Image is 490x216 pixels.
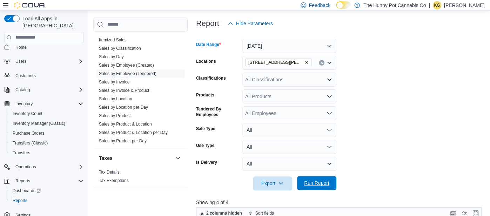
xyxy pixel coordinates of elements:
span: Sales by Classification [99,46,141,51]
span: Customers [15,73,36,79]
span: Users [15,59,26,64]
a: Inventory Count [10,109,45,118]
span: Sales by Location [99,96,132,102]
span: Dashboards [10,187,83,195]
button: All [242,157,336,171]
span: [STREET_ADDRESS][PERSON_NAME] [248,59,303,66]
span: Sales by Product & Location [99,121,152,127]
a: Sales by Product per Day [99,139,147,143]
button: Open list of options [327,94,332,99]
span: Reports [13,198,27,203]
a: Sales by Day [99,54,124,59]
a: Dashboards [10,187,43,195]
button: Reports [13,177,33,185]
button: Customers [1,70,86,81]
a: Sales by Employee (Created) [99,63,154,68]
span: Sales by Employee (Created) [99,62,154,68]
label: Classifications [196,75,226,81]
a: Sales by Invoice & Product [99,88,149,93]
span: Hide Parameters [236,20,273,27]
a: Tax Exemptions [99,178,129,183]
label: Locations [196,59,216,64]
span: Catalog [15,87,30,93]
span: Transfers [10,149,83,157]
a: Sales by Location per Day [99,105,148,110]
p: Showing 4 of 4 [196,199,484,206]
a: Purchase Orders [10,129,47,137]
span: Sales by Day [99,54,124,60]
a: Transfers [10,149,33,157]
button: Catalog [1,85,86,95]
button: Reports [7,196,86,205]
span: Operations [13,163,83,171]
h3: Report [196,19,219,28]
span: 2 columns hidden [206,210,242,216]
a: Itemized Sales [99,38,127,42]
button: Transfers [7,148,86,158]
button: Operations [13,163,39,171]
a: Sales by Employee (Tendered) [99,71,156,76]
label: Date Range [196,42,221,47]
span: Sales by Product per Day [99,138,147,144]
button: All [242,140,336,154]
a: Transfers (Classic) [10,139,51,147]
button: Reports [1,176,86,186]
button: Transfers (Classic) [7,138,86,148]
a: Sales by Invoice [99,80,129,85]
span: Tax Exemptions [99,178,129,183]
a: Sales by Product [99,113,131,118]
button: Inventory Manager (Classic) [7,119,86,128]
span: Sort fields [255,210,274,216]
button: Inventory Count [7,109,86,119]
img: Cova [14,2,46,9]
button: Purchase Orders [7,128,86,138]
span: Users [13,57,83,66]
a: Dashboards [7,186,86,196]
a: Tax Details [99,170,120,175]
span: Feedback [309,2,330,9]
span: Inventory [13,100,83,108]
button: Inventory [13,100,35,108]
button: Inventory [1,99,86,109]
span: Inventory Count [10,109,83,118]
button: Users [13,57,29,66]
button: [DATE] [242,39,336,53]
button: Users [1,56,86,66]
span: Dashboards [13,188,41,194]
span: Inventory Manager (Classic) [13,121,65,126]
button: Home [1,42,86,52]
p: [PERSON_NAME] [444,1,484,9]
span: Transfers (Classic) [13,140,48,146]
a: Sales by Product & Location per Day [99,130,168,135]
span: Home [13,43,83,52]
span: KG [434,1,440,9]
span: Home [15,45,27,50]
span: Sales by Employee (Tendered) [99,71,156,76]
button: Export [253,176,292,190]
span: Purchase Orders [13,130,45,136]
p: | [429,1,430,9]
div: Sales [93,36,188,148]
label: Sale Type [196,126,215,131]
span: 1288 Ritson Rd N [245,59,312,66]
button: Hide Parameters [225,16,276,31]
a: Inventory Manager (Classic) [10,119,68,128]
span: Sales by Product [99,113,131,119]
h3: Taxes [99,155,113,162]
span: Inventory [15,101,33,107]
button: Open list of options [327,60,332,66]
button: All [242,123,336,137]
a: Sales by Product & Location [99,122,152,127]
span: Load All Apps in [GEOGRAPHIC_DATA] [20,15,83,29]
span: Inventory Manager (Classic) [10,119,83,128]
span: Itemized Sales [99,37,127,43]
a: Reports [10,196,30,205]
span: Reports [15,178,30,184]
button: Remove 1288 Ritson Rd N from selection in this group [304,60,309,65]
span: Customers [13,71,83,80]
